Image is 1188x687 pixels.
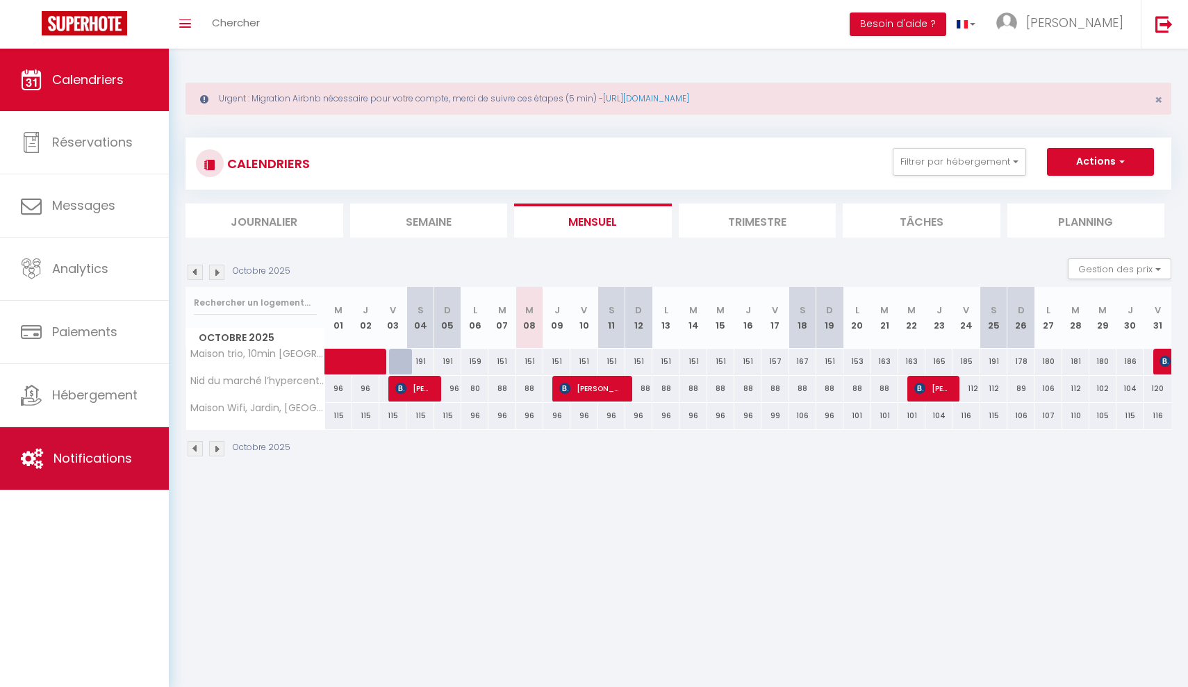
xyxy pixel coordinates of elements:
[185,204,343,238] li: Journalier
[525,304,534,317] abbr: M
[52,197,115,214] span: Messages
[325,403,352,429] div: 115
[516,403,543,429] div: 96
[925,349,952,374] div: 165
[188,376,327,386] span: Nid du marché l’hypercentre [GEOGRAPHIC_DATA], wifi
[53,449,132,467] span: Notifications
[1034,349,1062,374] div: 180
[379,403,406,429] div: 115
[1007,376,1034,402] div: 89
[461,287,488,349] th: 06
[1089,349,1116,374] div: 180
[434,403,461,429] div: 115
[925,287,952,349] th: 23
[406,349,434,374] div: 191
[789,376,816,402] div: 88
[1144,403,1171,429] div: 116
[625,403,652,429] div: 96
[233,265,290,278] p: Octobre 2025
[963,304,969,317] abbr: V
[843,204,1000,238] li: Tâches
[1098,304,1107,317] abbr: M
[516,349,543,374] div: 151
[980,349,1007,374] div: 191
[194,290,317,315] input: Rechercher un logement...
[952,403,980,429] div: 116
[597,349,625,374] div: 151
[1155,94,1162,106] button: Close
[1047,148,1154,176] button: Actions
[1007,403,1034,429] div: 106
[843,403,871,429] div: 101
[543,403,570,429] div: 96
[652,287,679,349] th: 13
[843,376,871,402] div: 88
[679,403,707,429] div: 96
[855,304,859,317] abbr: L
[363,304,368,317] abbr: J
[925,403,952,429] div: 104
[1062,349,1089,374] div: 181
[395,375,431,402] span: [PERSON_NAME]
[816,349,843,374] div: 151
[188,349,327,359] span: Maison trio, 10min [GEOGRAPHIC_DATA] parking privé gratuit, wifi, TVsmart
[488,376,515,402] div: 88
[444,304,451,317] abbr: D
[1007,204,1165,238] li: Planning
[907,304,916,317] abbr: M
[461,403,488,429] div: 96
[406,287,434,349] th: 04
[498,304,506,317] abbr: M
[652,403,679,429] div: 96
[850,13,946,36] button: Besoin d'aide ?
[334,304,343,317] abbr: M
[434,287,461,349] th: 05
[898,349,925,374] div: 163
[893,148,1026,176] button: Filtrer par hébergement
[1068,258,1171,279] button: Gestion des prix
[707,403,734,429] div: 96
[488,403,515,429] div: 96
[652,349,679,374] div: 151
[952,349,980,374] div: 185
[1155,304,1161,317] abbr: V
[1062,376,1089,402] div: 112
[745,304,751,317] abbr: J
[707,287,734,349] th: 15
[516,376,543,402] div: 88
[1155,15,1173,33] img: logout
[188,403,327,413] span: Maison Wifi, Jardin, [GEOGRAPHIC_DATA], Plages, Golf
[352,287,379,349] th: 02
[1071,304,1080,317] abbr: M
[816,287,843,349] th: 19
[980,287,1007,349] th: 25
[212,15,260,30] span: Chercher
[789,287,816,349] th: 18
[609,304,615,317] abbr: S
[473,304,477,317] abbr: L
[1034,287,1062,349] th: 27
[233,441,290,454] p: Octobre 2025
[570,403,597,429] div: 96
[379,287,406,349] th: 03
[543,349,570,374] div: 151
[325,376,352,402] div: 96
[52,260,108,277] span: Analytics
[461,376,488,402] div: 80
[581,304,587,317] abbr: V
[434,376,461,402] div: 96
[800,304,806,317] abbr: S
[625,376,652,402] div: 88
[1155,91,1162,108] span: ×
[707,376,734,402] div: 88
[570,287,597,349] th: 10
[843,287,871,349] th: 20
[543,287,570,349] th: 09
[789,349,816,374] div: 167
[1116,349,1144,374] div: 186
[826,304,833,317] abbr: D
[559,375,622,402] span: [PERSON_NAME]
[652,376,679,402] div: 88
[707,349,734,374] div: 151
[554,304,560,317] abbr: J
